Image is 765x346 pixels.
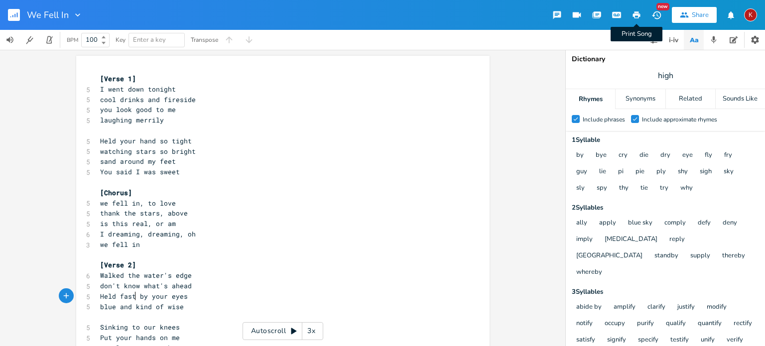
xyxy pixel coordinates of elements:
button: spy [597,184,607,193]
span: [Verse 1] [100,74,136,83]
button: sky [724,168,734,176]
button: defy [698,219,711,228]
button: imply [576,235,593,244]
button: quantify [698,320,722,328]
span: blue and kind of wise [100,302,184,311]
span: Sinking to our knees [100,323,180,332]
div: Related [666,89,715,109]
button: justify [677,303,695,312]
button: rectify [734,320,752,328]
button: unify [701,336,715,345]
button: occupy [605,320,625,328]
button: satisfy [576,336,595,345]
button: Print Song [627,6,646,24]
span: don't know what's ahead [100,281,192,290]
button: bye [596,151,607,160]
div: Transpose [191,37,218,43]
button: modify [707,303,727,312]
span: We Fell In [27,10,69,19]
button: reply [669,235,685,244]
button: amplify [614,303,636,312]
span: [Chorus] [100,188,132,197]
div: kerynlee24 [744,8,757,21]
button: ply [656,168,666,176]
div: Dictionary [572,56,759,63]
button: verify [727,336,743,345]
button: dry [660,151,670,160]
button: by [576,151,584,160]
button: standby [654,252,678,260]
button: supply [690,252,710,260]
span: you look good to me [100,105,176,114]
div: Synonyms [616,89,665,109]
button: pi [618,168,624,176]
span: Held fast by your eyes [100,292,188,301]
div: Key [116,37,126,43]
button: comply [664,219,686,228]
span: is this real, or am [100,219,176,228]
button: [GEOGRAPHIC_DATA] [576,252,642,260]
button: clarify [647,303,665,312]
button: cry [619,151,628,160]
button: specify [638,336,658,345]
button: thereby [722,252,745,260]
div: Share [692,10,709,19]
span: cool drinks and fireside [100,95,196,104]
div: Include approximate rhymes [642,116,717,122]
button: abide by [576,303,602,312]
button: whereby [576,268,602,277]
button: die [639,151,648,160]
button: blue sky [628,219,652,228]
button: New [646,6,666,24]
button: why [680,184,693,193]
button: purify [637,320,654,328]
span: laughing merrily [100,115,164,124]
div: 2 Syllable s [572,205,759,211]
div: 3x [302,322,320,340]
div: Autoscroll [243,322,323,340]
span: I went down tonight [100,85,176,94]
span: I dreaming, dreaming, oh [100,230,196,238]
div: BPM [67,37,78,43]
button: lie [599,168,606,176]
span: Enter a key [133,35,166,44]
button: guy [576,168,587,176]
button: eye [682,151,693,160]
button: fry [724,151,732,160]
button: ally [576,219,587,228]
span: Held your hand so tight [100,136,192,145]
button: deny [723,219,737,228]
button: qualify [666,320,686,328]
div: Include phrases [583,116,625,122]
span: high [658,70,673,82]
span: we fell in [100,240,140,249]
button: pie [636,168,644,176]
button: sly [576,184,585,193]
div: 1 Syllable [572,137,759,143]
span: You said I was sweet [100,167,180,176]
span: watching stars so bright [100,147,196,156]
span: thank the stars, above [100,209,188,218]
span: Walked the water's edge [100,271,192,280]
button: testify [670,336,689,345]
span: [Verse 2] [100,260,136,269]
button: [MEDICAL_DATA] [605,235,657,244]
span: we fell in, to love [100,199,176,208]
button: fly [705,151,712,160]
div: 3 Syllable s [572,289,759,295]
button: notify [576,320,593,328]
button: thy [619,184,629,193]
div: Rhymes [566,89,615,109]
button: apply [599,219,616,228]
div: New [656,3,669,10]
button: Share [672,7,717,23]
button: sigh [700,168,712,176]
div: Sounds Like [716,89,765,109]
button: signify [607,336,626,345]
button: shy [678,168,688,176]
button: tie [640,184,648,193]
button: try [660,184,668,193]
span: sand around my feet [100,157,176,166]
span: Put your hands on me [100,333,180,342]
button: K [744,3,757,26]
